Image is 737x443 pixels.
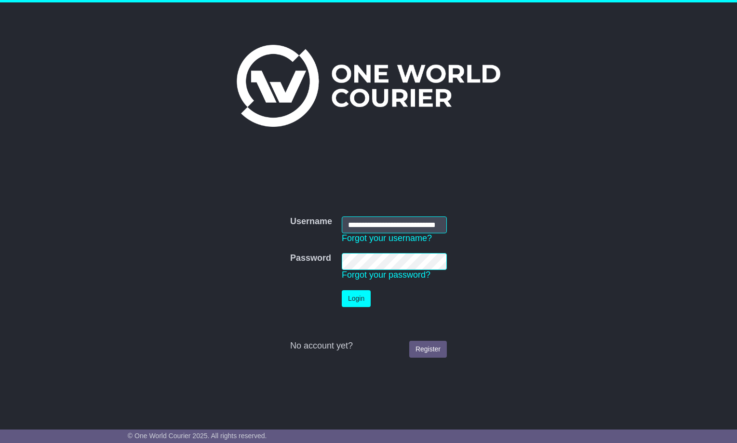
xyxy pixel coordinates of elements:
[237,45,500,127] img: One World
[290,341,447,351] div: No account yet?
[128,432,267,440] span: © One World Courier 2025. All rights reserved.
[342,270,430,280] a: Forgot your password?
[342,233,432,243] a: Forgot your username?
[290,216,332,227] label: Username
[342,290,371,307] button: Login
[290,253,331,264] label: Password
[409,341,447,358] a: Register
